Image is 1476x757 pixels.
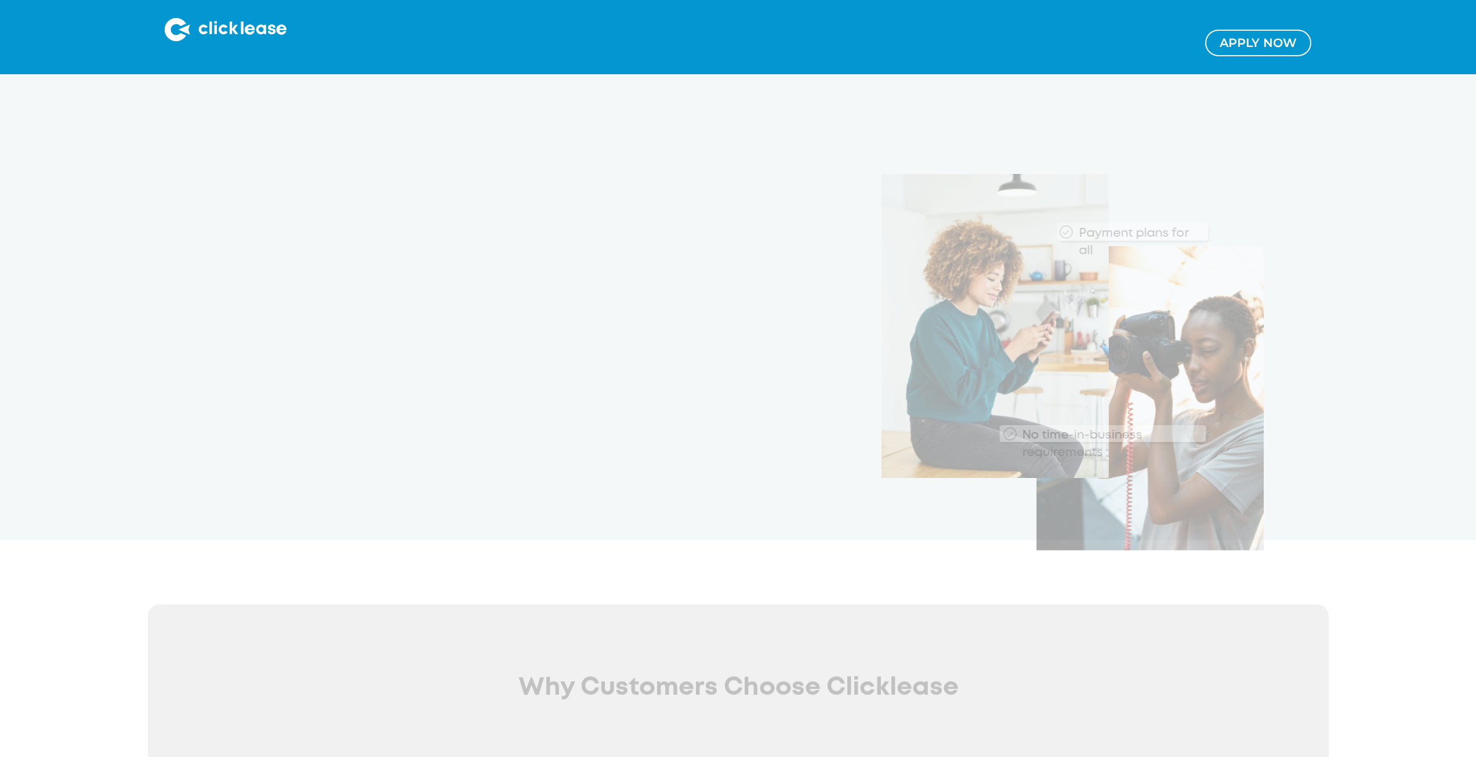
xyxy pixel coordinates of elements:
div: Payment plans for all [1079,225,1200,241]
img: Clicklease_customers [882,173,1264,550]
img: Clicklease logo [165,18,287,41]
a: Apply NOw [1205,30,1311,56]
h2: Why Customers Choose Clicklease [449,671,1028,705]
img: Checkmark_callout [1060,226,1073,238]
img: Checkmark_callout [1004,428,1017,441]
div: No time-in-business requirements [1019,418,1206,442]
